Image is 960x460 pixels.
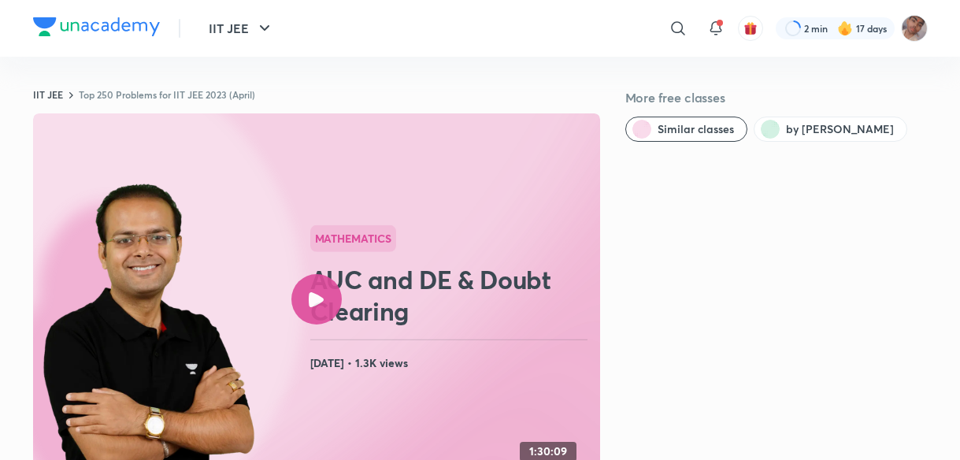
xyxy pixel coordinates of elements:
[738,16,763,41] button: avatar
[310,353,594,373] h4: [DATE] • 1.3K views
[837,20,853,36] img: streak
[625,88,928,107] h5: More free classes
[79,88,255,101] a: Top 250 Problems for IIT JEE 2023 (April)
[310,264,594,327] h2: AUC and DE & Doubt Clearing
[743,21,758,35] img: avatar
[33,88,63,101] a: IIT JEE
[33,17,160,40] a: Company Logo
[529,445,567,458] h4: 1:30:09
[33,17,160,36] img: Company Logo
[901,15,928,42] img: Rahul 2026
[658,121,734,137] span: Similar classes
[199,13,284,44] button: IIT JEE
[625,117,747,142] button: Similar classes
[754,117,907,142] button: by Vineet Loomba
[786,121,894,137] span: by Vineet Loomba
